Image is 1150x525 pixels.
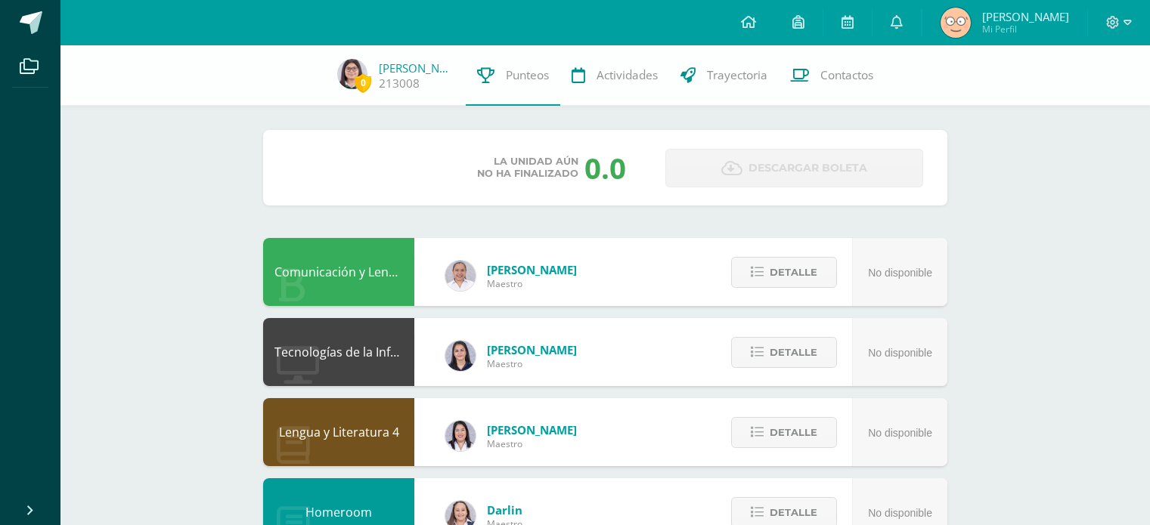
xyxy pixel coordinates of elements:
span: Detalle [770,258,817,286]
span: No disponible [868,507,932,519]
span: Detalle [770,338,817,366]
a: Contactos [779,45,885,106]
span: Actividades [597,67,658,83]
a: [PERSON_NAME] de [379,60,454,76]
span: [PERSON_NAME] [982,9,1069,24]
span: Detalle [770,418,817,446]
div: 0.0 [584,148,626,187]
img: fd1196377973db38ffd7ffd912a4bf7e.png [445,421,476,451]
span: 0 [355,73,371,92]
div: Tecnologías de la Información y la Comunicación 4 [263,318,414,386]
span: Mi Perfil [982,23,1069,36]
span: Descargar boleta [749,150,867,187]
img: ec776638e2b37e158411211b4036a738.png [941,8,971,38]
span: [PERSON_NAME] [487,262,577,277]
span: Contactos [820,67,873,83]
span: Maestro [487,437,577,450]
a: 213008 [379,76,420,91]
span: [PERSON_NAME] [487,342,577,357]
a: Trayectoria [669,45,779,106]
span: Trayectoria [707,67,767,83]
a: Punteos [466,45,560,106]
span: Darlin [487,502,522,517]
span: Maestro [487,277,577,290]
span: La unidad aún no ha finalizado [477,156,578,180]
button: Detalle [731,417,837,448]
span: Punteos [506,67,549,83]
span: [PERSON_NAME] [487,422,577,437]
button: Detalle [731,337,837,368]
span: No disponible [868,267,932,279]
img: e20889350ad5515b27f10ece12a4bd09.png [337,59,367,89]
button: Detalle [731,257,837,288]
img: 04fbc0eeb5f5f8cf55eb7ff53337e28b.png [445,261,476,291]
span: No disponible [868,347,932,359]
div: Comunicación y Lenguaje L3 Inglés 4 [263,238,414,306]
span: No disponible [868,427,932,439]
span: Maestro [487,357,577,370]
div: Lengua y Literatura 4 [263,398,414,466]
img: dbcf09110664cdb6f63fe058abfafc14.png [445,341,476,371]
a: Actividades [560,45,669,106]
